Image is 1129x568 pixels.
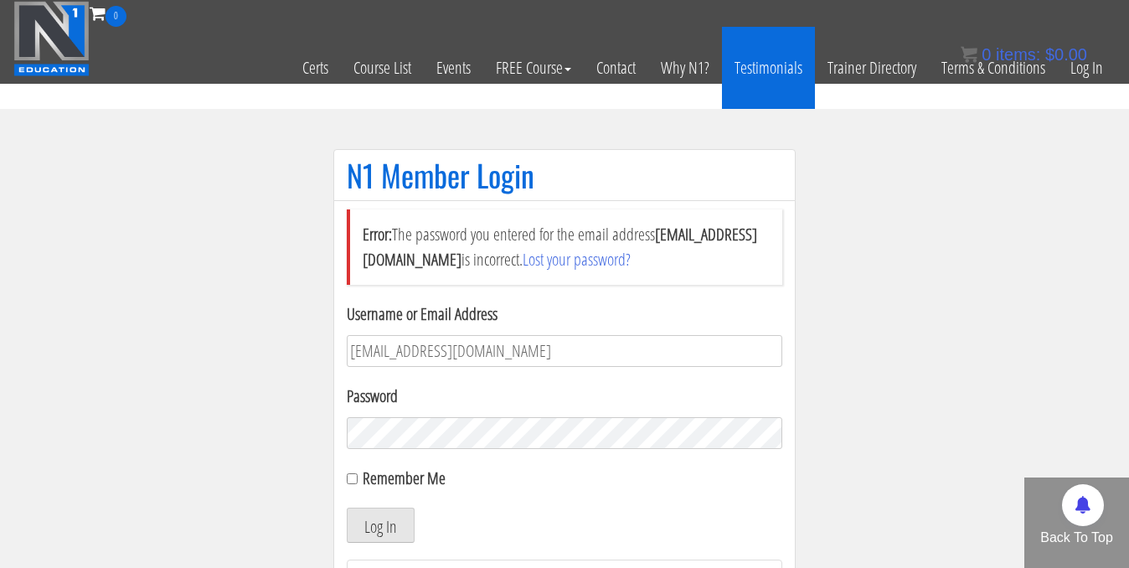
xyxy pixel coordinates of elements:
img: n1-education [13,1,90,76]
span: items: [996,45,1040,64]
a: FREE Course [483,27,584,109]
a: Lost your password? [523,248,631,271]
a: Log In [1058,27,1116,109]
a: Why N1? [648,27,722,109]
a: Testimonials [722,27,815,109]
label: Remember Me [363,467,446,489]
a: Trainer Directory [815,27,929,109]
span: 0 [982,45,991,64]
h1: N1 Member Login [347,158,782,192]
span: $ [1045,45,1054,64]
span: 0 [106,6,126,27]
bdi: 0.00 [1045,45,1087,64]
label: Username or Email Address [347,302,782,327]
img: icon11.png [961,46,977,63]
a: Certs [290,27,341,109]
strong: [EMAIL_ADDRESS][DOMAIN_NAME] [363,223,757,271]
a: Course List [341,27,424,109]
button: Log In [347,508,415,543]
label: Password [347,384,782,409]
strong: Error: [363,223,392,245]
a: Contact [584,27,648,109]
a: 0 items: $0.00 [961,45,1087,64]
a: Events [424,27,483,109]
a: Terms & Conditions [929,27,1058,109]
p: Back To Top [1024,528,1129,548]
li: The password you entered for the email address is incorrect. [347,209,782,285]
a: 0 [90,2,126,24]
